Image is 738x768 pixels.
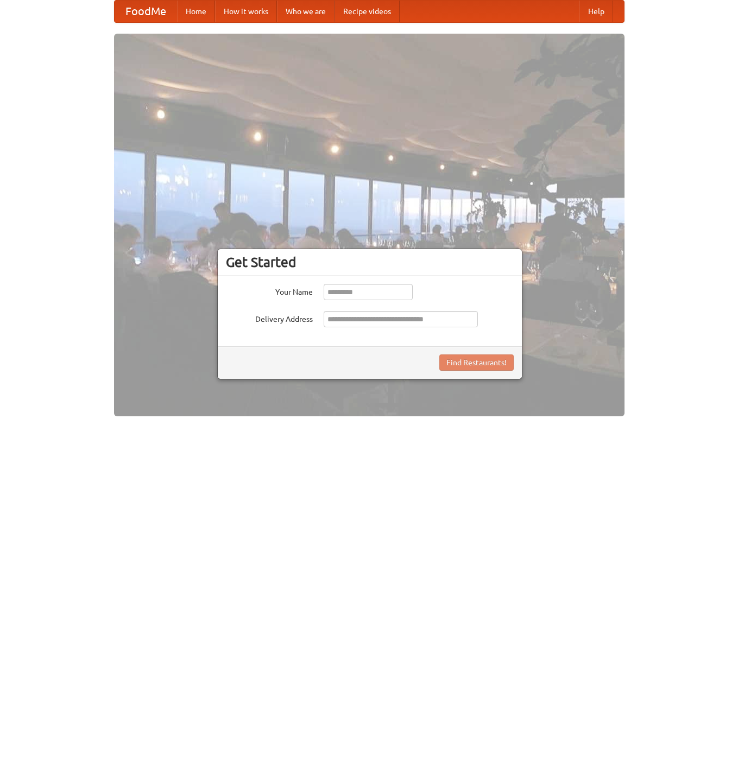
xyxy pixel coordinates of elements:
[226,311,313,325] label: Delivery Address
[335,1,400,22] a: Recipe videos
[226,284,313,297] label: Your Name
[579,1,613,22] a: Help
[439,354,514,371] button: Find Restaurants!
[277,1,335,22] a: Who we are
[215,1,277,22] a: How it works
[177,1,215,22] a: Home
[115,1,177,22] a: FoodMe
[226,254,514,270] h3: Get Started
